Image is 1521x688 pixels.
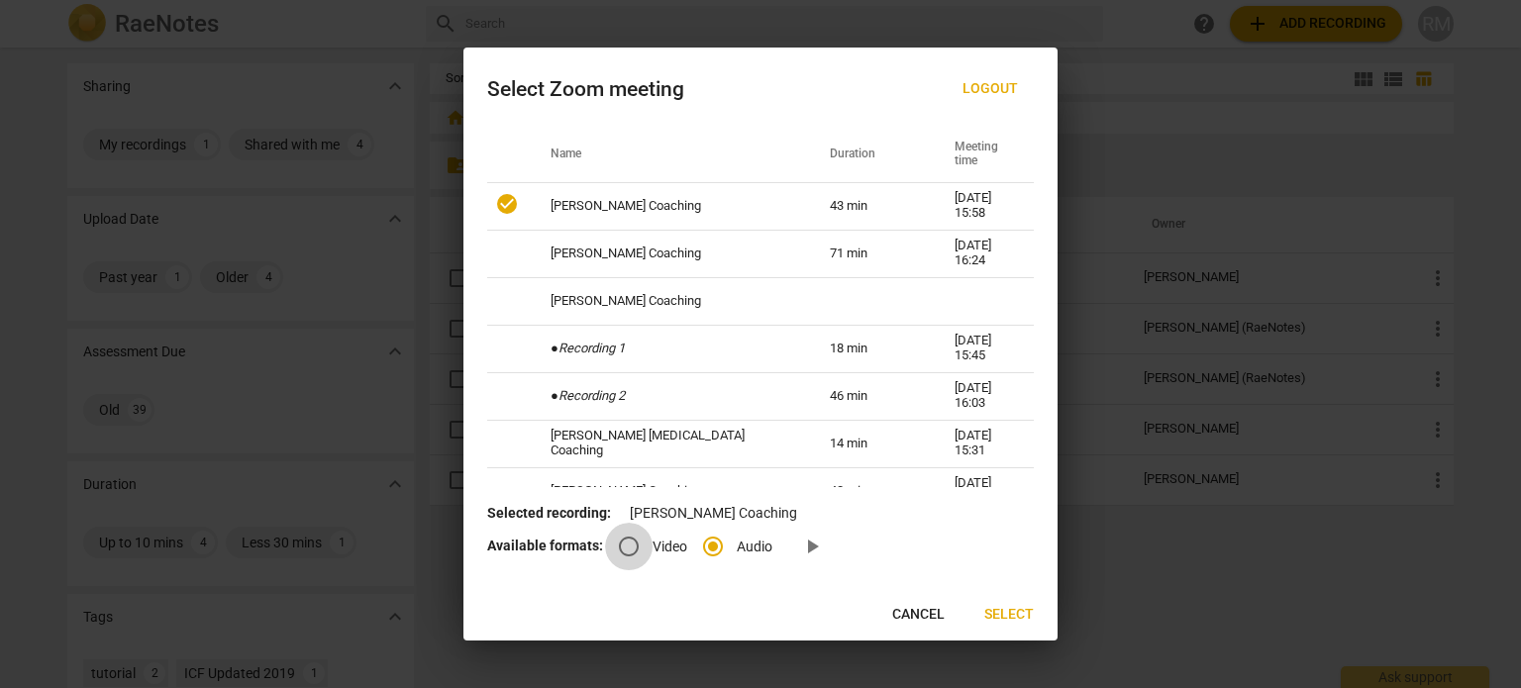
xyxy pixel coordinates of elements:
[487,505,611,521] b: Selected recording:
[806,325,931,372] td: 18 min
[806,420,931,467] td: 14 min
[947,71,1034,107] button: Logout
[806,372,931,420] td: 46 min
[527,325,806,372] td: ●
[876,597,961,633] button: Cancel
[788,523,836,570] a: Preview
[527,420,806,467] td: [PERSON_NAME] [MEDICAL_DATA] Coaching
[495,192,519,216] span: check_circle
[487,503,1034,524] p: [PERSON_NAME] Coaching
[527,127,806,182] th: Name
[653,537,687,557] span: Video
[527,182,806,230] td: [PERSON_NAME] Coaching
[806,182,931,230] td: 43 min
[527,372,806,420] td: ●
[619,538,788,553] div: File type
[806,467,931,515] td: 48 min
[487,77,684,102] div: Select Zoom meeting
[806,230,931,277] td: 71 min
[527,467,806,515] td: [PERSON_NAME] Coaching
[931,372,1034,420] td: [DATE] 16:03
[527,230,806,277] td: [PERSON_NAME] Coaching
[487,538,603,553] b: Available formats:
[931,230,1034,277] td: [DATE] 16:24
[527,277,806,325] td: [PERSON_NAME] Coaching
[892,605,945,625] span: Cancel
[931,325,1034,372] td: [DATE] 15:45
[963,79,1018,99] span: Logout
[931,182,1034,230] td: [DATE] 15:58
[984,605,1034,625] span: Select
[806,127,931,182] th: Duration
[737,537,772,557] span: Audio
[800,535,824,558] span: play_arrow
[558,341,625,355] i: Recording 1
[931,420,1034,467] td: [DATE] 15:31
[931,127,1034,182] th: Meeting time
[931,467,1034,515] td: [DATE] 14:01
[968,597,1050,633] button: Select
[558,388,625,403] i: Recording 2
